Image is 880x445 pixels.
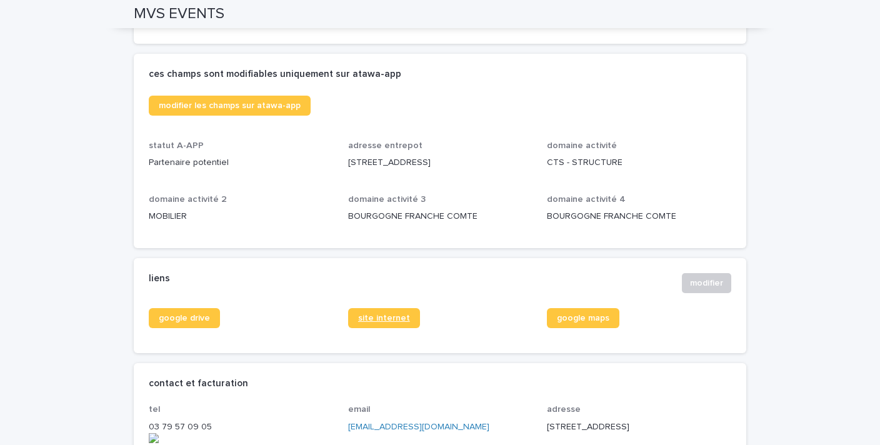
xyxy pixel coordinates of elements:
a: site internet [348,308,420,328]
span: adresse [547,405,581,414]
p: MOBILIER [149,210,333,223]
span: email [348,405,371,414]
a: modifier les champs sur atawa-app [149,96,311,116]
onoff-telecom-ce-phone-number-wrapper: 03 79 57 09 05 [149,422,212,431]
a: google drive [149,308,220,328]
span: adresse entrepot [348,141,422,150]
span: domaine activité 2 [149,195,227,204]
span: domaine activité [547,141,617,150]
p: [STREET_ADDRESS] [547,421,731,434]
a: [EMAIL_ADDRESS][DOMAIN_NAME] [348,422,489,431]
p: BOURGOGNE FRANCHE COMTE [348,210,532,223]
a: google maps [547,308,619,328]
span: modifier les champs sur atawa-app [159,101,301,110]
span: domaine activité 3 [348,195,426,204]
span: statut A-APP [149,141,204,150]
h2: contact et facturation [149,378,248,389]
h2: liens [149,273,170,284]
p: CTS - STRUCTURE [547,156,731,169]
h2: MVS EVENTS [134,5,224,23]
span: modifier [690,277,723,289]
button: modifier [682,273,731,293]
p: BOURGOGNE FRANCHE COMTE [547,210,731,223]
span: site internet [358,314,410,322]
p: [STREET_ADDRESS] [348,156,532,169]
span: domaine activité 4 [547,195,626,204]
h2: ces champs sont modifiables uniquement sur atawa-app [149,69,401,80]
img: actions-icon.png [149,433,333,443]
span: google drive [159,314,210,322]
span: tel [149,405,161,414]
p: Partenaire potentiel [149,156,333,169]
span: google maps [557,314,609,322]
